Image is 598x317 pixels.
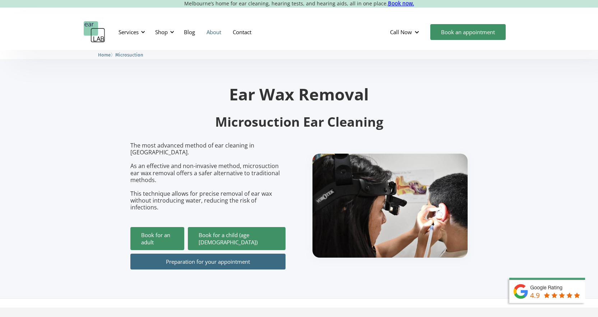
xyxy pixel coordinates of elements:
[178,22,201,42] a: Blog
[188,227,286,250] a: Book for a child (age [DEMOGRAPHIC_DATA])
[312,154,468,258] img: boy getting ear checked.
[130,86,468,102] h1: Ear Wax Removal
[115,51,143,58] a: Microsuction
[390,28,412,36] div: Call Now
[201,22,227,42] a: About
[119,28,139,36] div: Services
[227,22,257,42] a: Contact
[115,52,143,58] span: Microsuction
[130,114,468,131] h2: Microsuction Ear Cleaning
[430,24,506,40] a: Book an appointment
[384,21,427,43] div: Call Now
[130,142,286,211] p: The most advanced method of ear cleaning in [GEOGRAPHIC_DATA]. As an effective and non-invasive m...
[130,227,184,250] a: Book for an adult
[151,21,176,43] div: Shop
[98,51,115,59] li: 〉
[98,51,111,58] a: Home
[114,21,147,43] div: Services
[155,28,168,36] div: Shop
[84,21,105,43] a: home
[98,52,111,58] span: Home
[130,254,286,270] a: Preparation for your appointment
